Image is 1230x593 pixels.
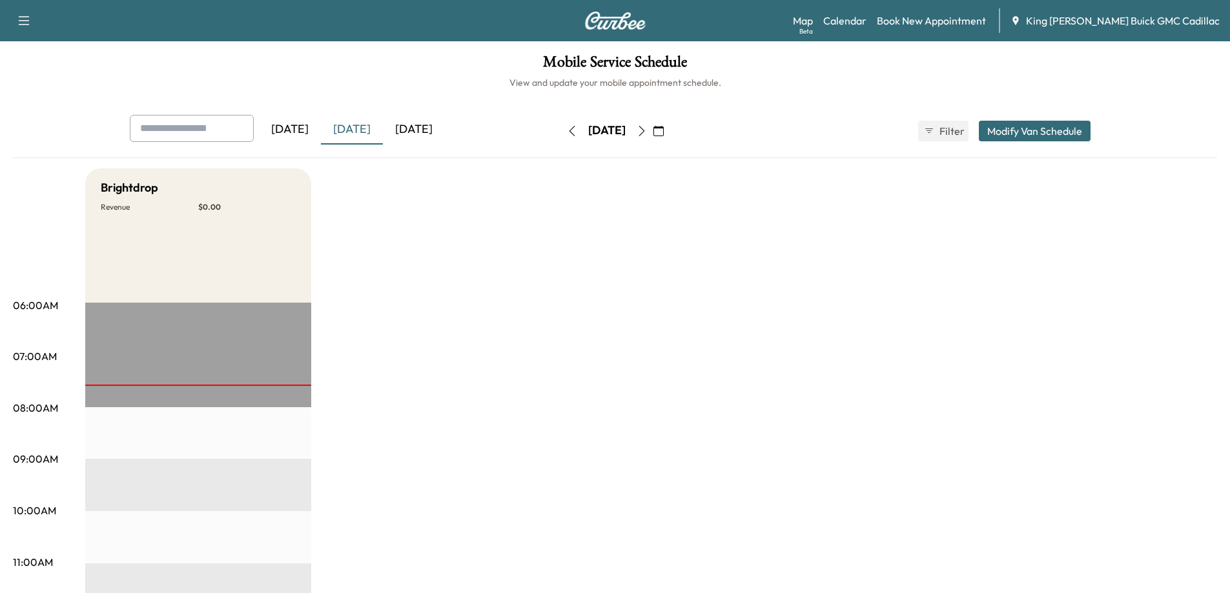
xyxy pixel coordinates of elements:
[13,76,1217,89] h6: View and update your mobile appointment schedule.
[979,121,1091,141] button: Modify Van Schedule
[877,13,986,28] a: Book New Appointment
[321,115,383,145] div: [DATE]
[383,115,445,145] div: [DATE]
[13,554,53,570] p: 11:00AM
[799,26,813,36] div: Beta
[13,297,58,313] p: 06:00AM
[939,123,963,139] span: Filter
[101,202,198,212] p: Revenue
[13,400,58,416] p: 08:00AM
[1026,13,1220,28] span: King [PERSON_NAME] Buick GMC Cadillac
[13,54,1217,76] h1: Mobile Service Schedule
[13,503,56,518] p: 10:00AM
[823,13,866,28] a: Calendar
[588,123,626,139] div: [DATE]
[793,13,813,28] a: MapBeta
[584,12,646,30] img: Curbee Logo
[13,348,57,364] p: 07:00AM
[101,179,158,197] h5: Brightdrop
[259,115,321,145] div: [DATE]
[198,202,296,212] p: $ 0.00
[918,121,969,141] button: Filter
[13,451,58,467] p: 09:00AM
